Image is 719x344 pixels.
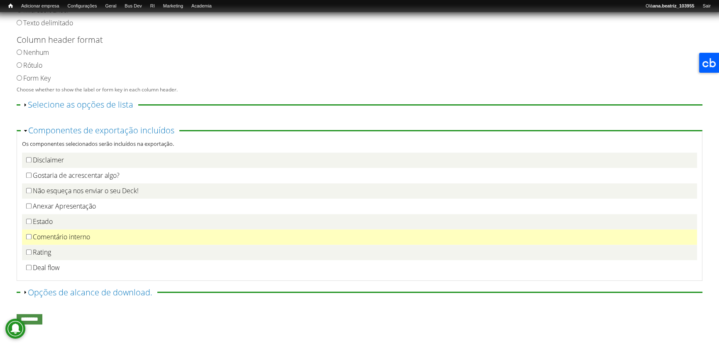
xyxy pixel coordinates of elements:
a: Marketing [159,2,187,10]
strong: ana.beatriz_103955 [653,3,694,8]
a: Oláana.beatriz_103955 [641,2,698,10]
label: Form Key [23,74,51,83]
a: Adicionar empresa [17,2,64,10]
label: Não esqueça nos enviar o seu Deck! [33,186,139,195]
label: Disclaimer [33,155,64,165]
label: Estado [33,217,53,226]
label: Comentário interno [33,232,90,241]
label: Rating [33,248,51,257]
a: Início [4,2,17,10]
label: Gostaria de acrescentar algo? [33,171,120,180]
a: Academia [187,2,216,10]
label: Column header format [17,34,689,46]
a: Selecione as opções de lista [28,99,133,110]
a: RI [146,2,159,10]
a: Bus Dev [120,2,146,10]
div: Os componentes selecionados serão incluídos na exportação. [22,140,697,151]
a: Geral [101,2,120,10]
label: Rótulo [23,61,42,70]
label: Texto delimitado [23,18,73,27]
label: Anexar Apresentação [33,201,96,211]
a: Configurações [64,2,101,10]
a: Componentes de exportação incluídos [28,125,174,136]
div: Choose whether to show the label or form key in each column header. [17,87,697,93]
a: Opções de alcance de download. [28,287,152,298]
span: Início [8,3,13,9]
a: Sair [698,2,715,10]
label: Nenhum [23,48,49,57]
label: Deal flow [33,263,60,272]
